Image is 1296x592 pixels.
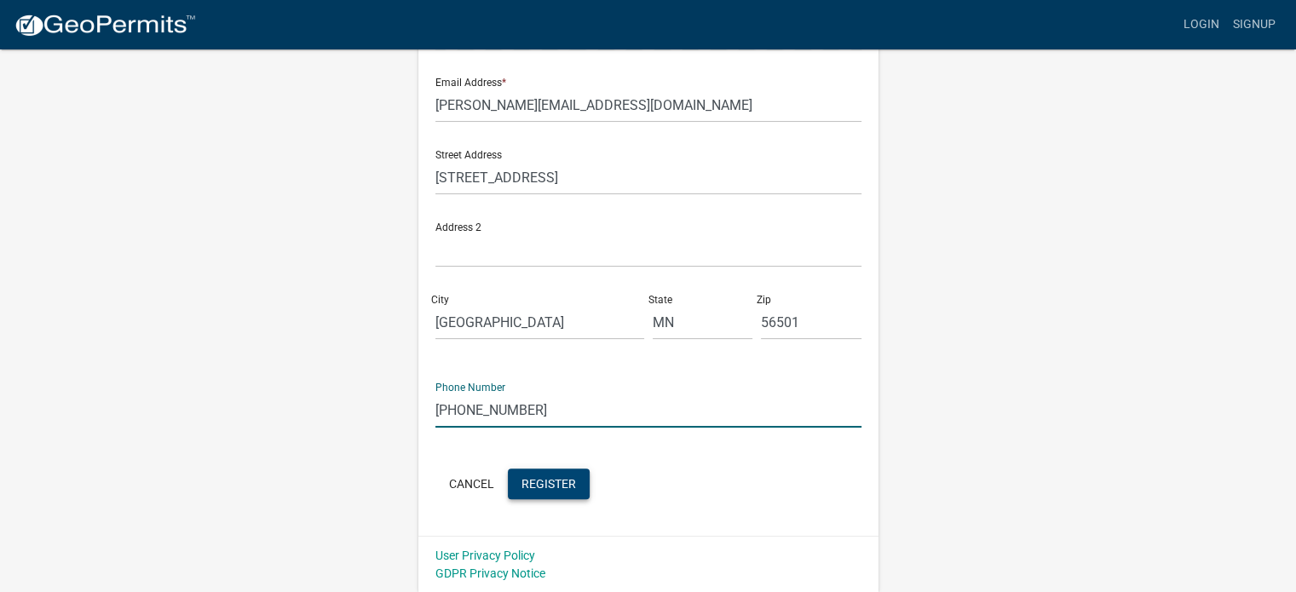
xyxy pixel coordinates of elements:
[521,476,576,490] span: Register
[1177,9,1226,41] a: Login
[1226,9,1282,41] a: Signup
[508,468,590,499] button: Register
[435,549,535,562] a: User Privacy Policy
[435,468,508,499] button: Cancel
[435,566,545,580] a: GDPR Privacy Notice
